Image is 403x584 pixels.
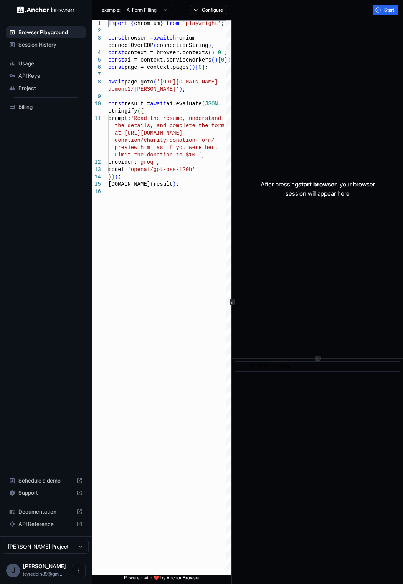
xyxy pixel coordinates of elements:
span: ; [176,181,179,187]
button: Open menu [72,564,86,577]
span: ; [205,64,208,70]
img: Anchor Logo [17,6,75,13]
span: Browser Playground [18,28,83,36]
span: Documentation [18,508,73,516]
span: ) [115,174,118,180]
div: 2 [92,27,101,35]
div: J [6,564,20,577]
span: API Reference [18,520,73,528]
span: Project [18,84,83,92]
span: ai = context.serviceWorkers [124,57,211,63]
span: , [202,152,205,158]
span: ; [118,174,121,180]
span: await [150,101,166,107]
div: 9 [92,93,101,100]
span: 'playwright' [182,20,221,27]
span: ai.evaluate [166,101,201,107]
span: ) [215,57,218,63]
span: result = [124,101,150,107]
span: import [108,20,127,27]
span: ( [154,42,157,48]
span: Jamie Reddin [23,563,66,569]
span: ] [221,50,224,56]
span: Start [384,7,395,13]
div: 3 [92,35,101,42]
div: 16 [92,188,101,195]
div: Schedule a demo [6,474,86,487]
span: '[URL][DOMAIN_NAME] [157,79,218,85]
span: { [131,20,134,27]
span: const [108,101,124,107]
span: ] [224,57,227,63]
button: Start [373,5,398,15]
div: 13 [92,166,101,173]
span: Schedule a demo [18,477,73,484]
span: ) [173,181,176,187]
div: 6 [92,64,101,71]
span: 0 [218,50,221,56]
span: from [166,20,179,27]
span: 0 [198,64,201,70]
span: the details, and complete the form [115,123,225,129]
span: ) [211,50,215,56]
span: No logs to show [249,364,290,369]
span: demone2/[PERSON_NAME]' [108,86,179,92]
span: ) [208,42,211,48]
span: Powered with ❤️ by Anchor Browser [124,575,200,584]
div: 14 [92,173,101,181]
span: Support [18,489,73,497]
span: ) [192,64,195,70]
span: ( [208,50,211,56]
span: example: [102,7,121,13]
span: API Keys [18,72,83,80]
span: Limit the donation to $10.' [115,152,202,158]
div: Documentation [6,506,86,518]
span: ( [150,181,153,187]
div: Support [6,487,86,499]
span: browser = [124,35,154,41]
span: ( [211,57,215,63]
div: Session History [6,38,86,51]
p: After pressing , your browser session will appear here [261,180,375,198]
div: 10 [92,100,101,108]
button: Configure [190,5,227,15]
div: 4 [92,49,101,57]
div: Billing [6,101,86,113]
span: Billing [18,103,83,111]
span: Session History [18,41,83,48]
span: connectionString [157,42,208,48]
span: ) [111,174,114,180]
div: 12 [92,159,101,166]
div: Project [6,82,86,94]
span: chromium [134,20,160,27]
span: ( [154,79,157,85]
span: JSON [205,101,218,107]
span: await [108,79,124,85]
span: const [108,64,124,70]
span: start browser [298,180,337,188]
span: ( [189,64,192,70]
span: { [140,108,144,114]
span: Usage [18,60,83,67]
span: context = browser.contexts [124,50,208,56]
span: . [218,101,221,107]
span: ; [211,42,215,48]
span: 'Read the resume, understand [131,115,221,121]
div: Usage [6,57,86,70]
span: result [154,181,173,187]
span: const [108,35,124,41]
span: } [108,174,111,180]
span: const [108,50,124,56]
span: [ [195,64,198,70]
span: , [157,159,160,165]
span: chromium. [170,35,199,41]
span: at [URL][DOMAIN_NAME] [115,130,182,136]
span: page.goto [124,79,154,85]
span: connectOverCDP [108,42,154,48]
span: ; [221,20,224,27]
span: ​ [239,363,243,371]
div: 8 [92,78,101,86]
span: [DOMAIN_NAME] [108,181,150,187]
div: Browser Playground [6,26,86,38]
span: await [154,35,170,41]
